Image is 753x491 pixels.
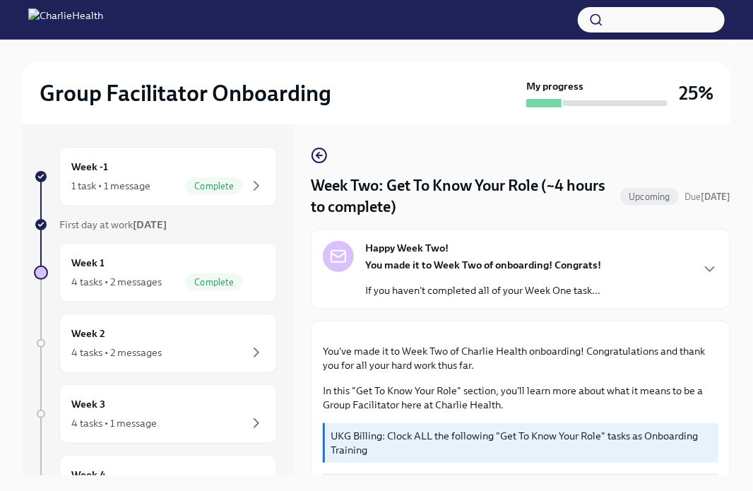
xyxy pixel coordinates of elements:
a: Week 34 tasks • 1 message [34,384,277,444]
a: First day at work[DATE] [34,218,277,232]
p: You've made it to Week Two of Charlie Health onboarding! Congratulations and thank you for all yo... [323,344,718,372]
div: 4 tasks • 2 messages [71,345,162,360]
div: 4 tasks • 1 message [71,416,157,430]
span: Due [684,191,730,202]
strong: [DATE] [133,218,167,231]
h3: 25% [679,81,713,106]
div: 4 tasks • 2 messages [71,275,162,289]
h2: Group Facilitator Onboarding [40,79,331,107]
h4: Week Two: Get To Know Your Role (~4 hours to complete) [311,175,615,218]
strong: You made it to Week Two of onboarding! Congrats! [365,259,601,271]
span: Complete [186,181,242,191]
a: Week 14 tasks • 2 messagesComplete [34,243,277,302]
img: CharlieHealth [28,8,103,31]
span: Complete [186,277,242,288]
p: UKG Billing: Clock ALL the following "Get To Know Your Role" tasks as Onboarding Training [331,429,713,457]
span: Upcoming [620,191,679,202]
h6: Week -1 [71,159,108,174]
p: If you haven't completed all of your Week One task... [365,283,601,297]
span: September 1st, 2025 10:00 [684,190,730,203]
h6: Week 1 [71,255,105,271]
a: Week -11 task • 1 messageComplete [34,147,277,206]
h6: Week 2 [71,326,105,341]
span: First day at work [59,218,167,231]
h6: Week 4 [71,467,106,483]
strong: [DATE] [701,191,730,202]
h6: Week 3 [71,396,105,412]
div: 1 task • 1 message [71,179,150,193]
strong: My progress [526,79,583,93]
a: Week 24 tasks • 2 messages [34,314,277,373]
p: In this "Get To Know Your Role" section, you'll learn more about what it means to be a Group Faci... [323,384,718,412]
strong: Happy Week Two! [365,241,449,255]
